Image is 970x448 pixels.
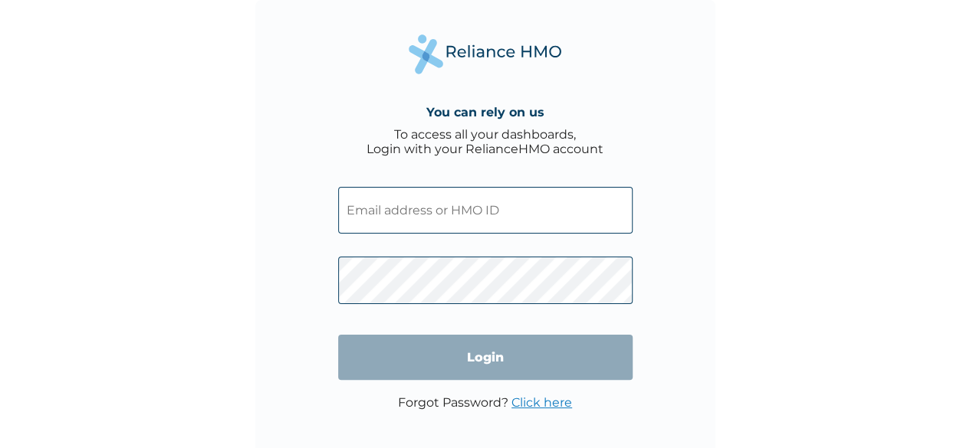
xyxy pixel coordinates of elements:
[338,335,633,380] input: Login
[511,395,572,410] a: Click here
[398,395,572,410] p: Forgot Password?
[426,105,544,119] h4: You can rely on us
[338,187,633,234] input: Email address or HMO ID
[367,127,603,156] div: To access all your dashboards, Login with your RelianceHMO account
[409,34,562,74] img: Reliance Health's Logo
